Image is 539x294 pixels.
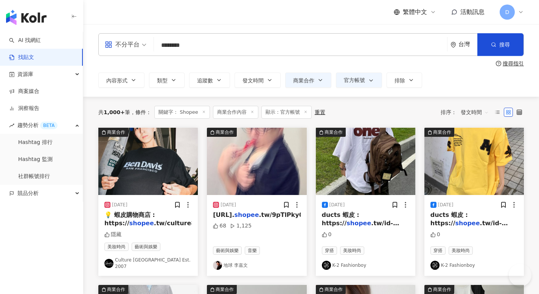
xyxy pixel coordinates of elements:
[458,41,477,48] div: 台灣
[129,220,154,227] mark: shopee
[213,246,242,255] span: 藝術與娛樂
[449,246,473,255] span: 美妝時尚
[322,261,331,270] img: KOL Avatar
[259,211,312,218] span: .tw/9pTlPky0n5
[322,231,332,238] div: 0
[216,286,234,293] div: 商業合作
[496,61,501,66] span: question-circle
[213,222,226,230] div: 68
[455,220,480,227] mark: shopee
[221,202,236,208] div: [DATE]
[477,33,523,56] button: 搜尋
[509,264,531,286] iframe: Help Scout Beacon - Open
[325,128,343,136] div: 商業合作
[9,123,14,128] span: rise
[104,257,192,270] a: KOL AvatarCulture [GEOGRAPHIC_DATA] Est. 2007
[261,106,312,119] span: 顯示：官方帳號
[235,73,281,88] button: 發文時間
[154,220,204,227] span: .tw/culture815
[18,156,53,163] a: Hashtag 監測
[106,77,127,84] span: 內容形式
[433,128,451,136] div: 商業合作
[154,106,210,119] span: 關鍵字： Shopee
[316,128,415,195] img: post-image
[430,261,518,270] a: KOL AvatarK-2 Fashionboy
[424,128,524,195] div: post-image商業合作
[395,77,405,84] span: 排除
[213,106,258,119] span: 商業合作內容
[130,109,151,115] span: 條件 ：
[433,286,451,293] div: 商業合作
[430,211,468,227] span: ducts 蝦皮 : https://
[104,231,121,238] div: 隱藏
[336,73,382,88] button: 官方帳號
[322,261,409,270] a: KOL AvatarK-2 Fashionboy
[213,261,222,270] img: KOL Avatar
[344,77,365,83] span: 官方帳號
[98,109,130,115] div: 共 筆
[346,220,371,227] mark: shopee
[213,211,234,218] span: [URL].
[104,259,113,268] img: KOL Avatar
[149,73,185,88] button: 類型
[424,128,524,195] img: post-image
[107,286,125,293] div: 商業合作
[450,42,456,48] span: environment
[157,77,168,84] span: 類型
[329,202,345,208] div: [DATE]
[461,106,489,118] span: 發文時間
[242,77,264,84] span: 發文時間
[430,246,446,255] span: 穿搭
[322,211,359,227] span: ducts 蝦皮 : https://
[503,60,524,67] div: 搜尋指引
[499,42,510,48] span: 搜尋
[104,243,129,251] span: 美妝時尚
[107,128,125,136] div: 商業合作
[9,37,41,44] a: searchAI 找網紅
[340,246,364,255] span: 美妝時尚
[40,122,57,129] div: BETA
[9,105,39,112] a: 洞察報告
[505,8,509,16] span: D
[6,10,47,25] img: logo
[234,211,259,218] mark: shopee
[105,41,112,48] span: appstore
[403,8,427,16] span: 繁體中文
[17,66,33,83] span: 資源庫
[98,128,198,195] div: post-image商業合作
[104,109,125,115] span: 1,000+
[316,128,415,195] div: post-image商業合作
[460,8,485,15] span: 活動訊息
[207,128,306,195] img: post-image
[387,73,422,88] button: 排除
[132,243,160,251] span: 藝術與娛樂
[430,261,440,270] img: KOL Avatar
[315,109,325,115] div: 重置
[322,246,337,255] span: 穿搭
[197,77,213,84] span: 追蹤數
[112,202,127,208] div: [DATE]
[9,54,34,61] a: 找貼文
[189,73,230,88] button: 追蹤數
[18,173,50,180] a: 社群帳號排行
[441,106,493,118] div: 排序：
[207,128,306,195] div: post-image商業合作
[325,286,343,293] div: 商業合作
[438,202,454,208] div: [DATE]
[104,211,155,227] span: 💡 蝦皮購物商店 : https://
[17,117,57,134] span: 趨勢分析
[245,246,260,255] span: 音樂
[9,88,39,95] a: 商案媒合
[216,128,234,136] div: 商業合作
[18,139,53,146] a: Hashtag 排行
[105,39,140,51] div: 不分平台
[230,222,252,230] div: 1,125
[98,73,144,88] button: 內容形式
[17,185,39,202] span: 競品分析
[213,261,300,270] a: KOL Avatar地球 李嘉文
[430,231,440,238] div: 0
[293,77,314,84] span: 商業合作
[285,73,331,88] button: 商業合作
[98,128,198,195] img: post-image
